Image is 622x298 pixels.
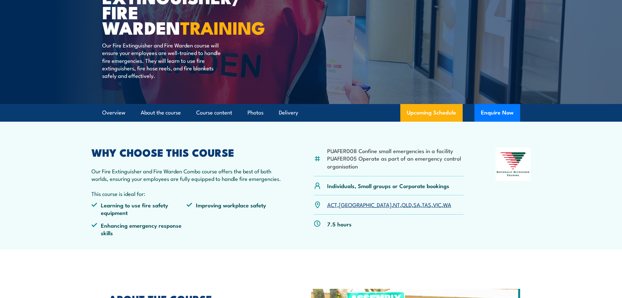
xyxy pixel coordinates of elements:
[327,201,451,208] p: , , , , , , ,
[279,104,298,121] a: Delivery
[496,148,531,181] img: Nationally Recognised Training logo.
[247,104,263,121] a: Photos
[141,104,181,121] a: About the course
[102,104,125,121] a: Overview
[393,201,400,208] a: NT
[91,190,282,197] p: This course is ideal for:
[327,154,464,170] li: PUAFER005 Operate as part of an emergency control organisation
[180,13,265,41] strong: TRAINING
[91,148,282,157] h2: WHY CHOOSE THIS COURSE
[327,182,449,189] p: Individuals, Small groups or Corporate bookings
[339,201,391,208] a: [GEOGRAPHIC_DATA]
[474,104,520,122] button: Enquire Now
[102,41,221,79] p: Our Fire Extinguisher and Fire Warden course will ensure your employees are well-trained to handl...
[327,147,464,154] li: PUAFER008 Confine small emergencies in a facility
[413,201,420,208] a: SA
[443,201,451,208] a: WA
[400,104,463,122] a: Upcoming Schedule
[327,201,337,208] a: ACT
[422,201,431,208] a: TAS
[91,221,187,237] li: Enhancing emergency response skills
[196,104,232,121] a: Course content
[327,220,352,228] p: 7.5 hours
[91,201,187,217] li: Learning to use fire safety equipment
[433,201,441,208] a: VIC
[91,167,282,183] p: Our Fire Extinguisher and Fire Warden Combo course offers the best of both worlds, ensuring your ...
[402,201,412,208] a: QLD
[186,201,282,217] li: Improving workplace safety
